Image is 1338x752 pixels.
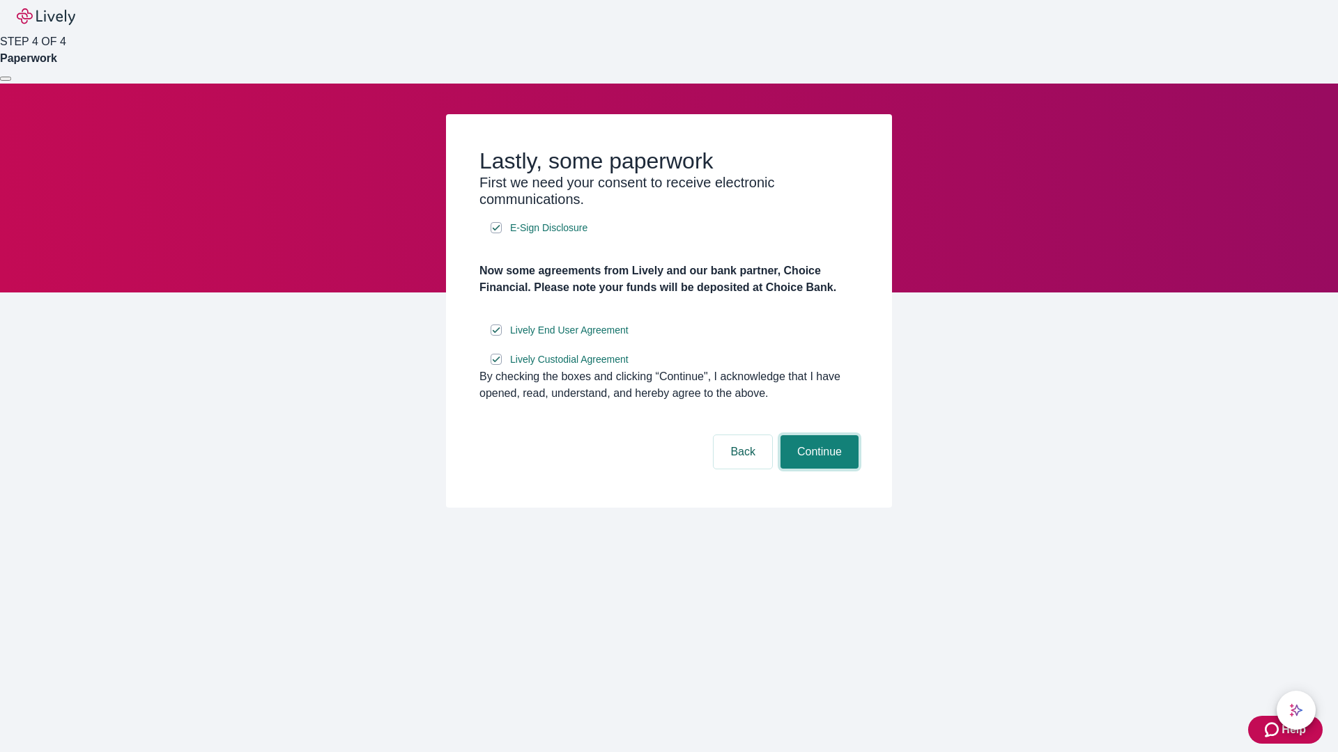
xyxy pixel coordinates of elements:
[17,8,75,25] img: Lively
[510,352,629,367] span: Lively Custodial Agreement
[1265,721,1282,738] svg: Zendesk support icon
[1289,703,1303,717] svg: Lively AI Assistant
[1248,716,1323,744] button: Zendesk support iconHelp
[714,435,772,469] button: Back
[479,263,859,296] h4: Now some agreements from Lively and our bank partner, Choice Financial. Please note your funds wi...
[510,323,629,338] span: Lively End User Agreement
[479,174,859,207] h3: First we need your consent to receive electronic communications.
[479,368,859,402] div: By checking the boxes and clicking “Continue", I acknowledge that I have opened, read, understand...
[780,435,859,469] button: Continue
[507,351,631,368] a: e-sign disclosure document
[1282,721,1306,738] span: Help
[479,148,859,174] h2: Lastly, some paperwork
[507,219,590,237] a: e-sign disclosure document
[510,221,587,235] span: E-Sign Disclosure
[507,322,631,339] a: e-sign disclosure document
[1277,691,1316,730] button: chat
